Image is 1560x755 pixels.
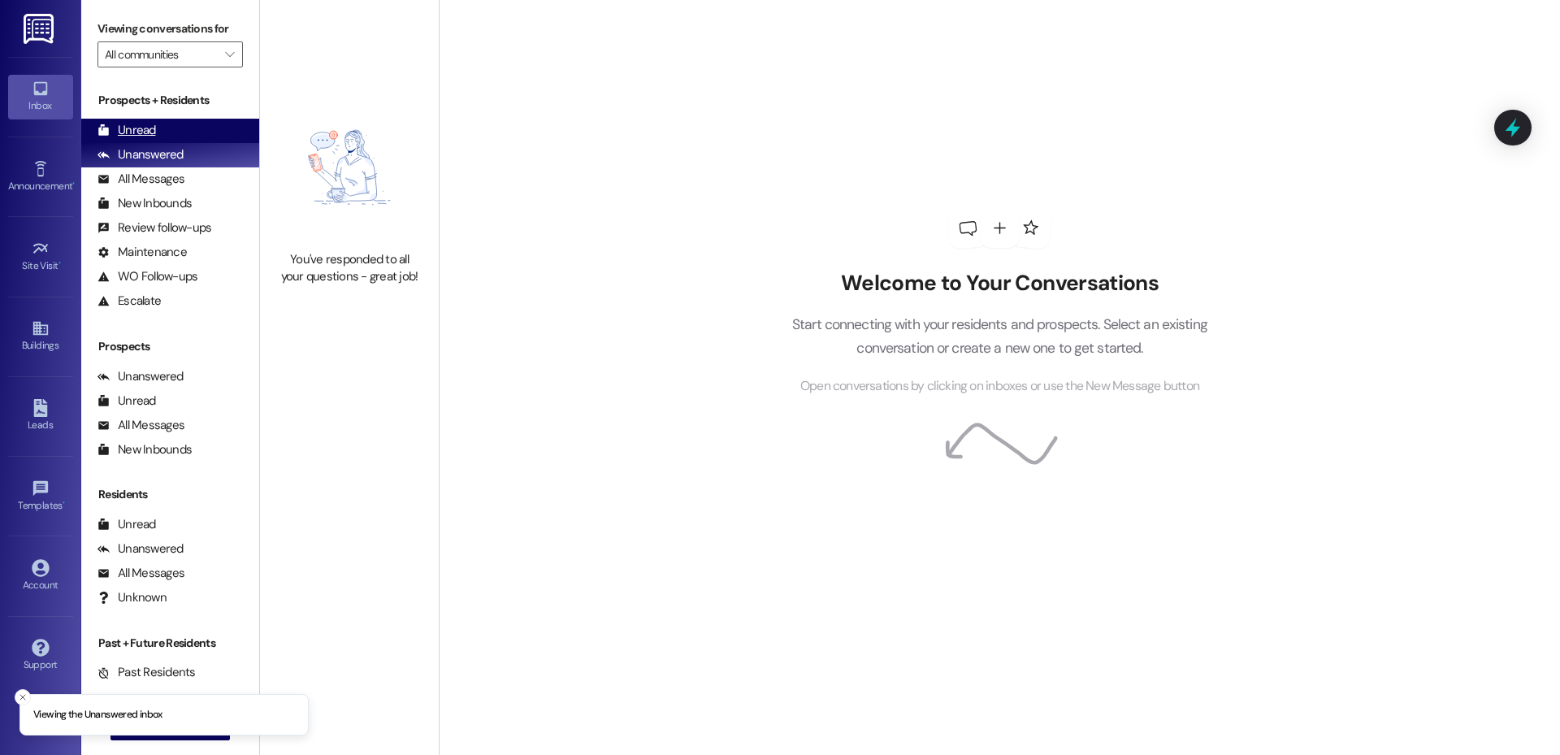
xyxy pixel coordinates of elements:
[81,486,259,503] div: Residents
[8,634,73,678] a: Support
[97,244,187,261] div: Maintenance
[105,41,217,67] input: All communities
[8,554,73,598] a: Account
[97,293,161,310] div: Escalate
[767,313,1232,359] p: Start connecting with your residents and prospects. Select an existing conversation or create a n...
[225,48,234,61] i: 
[97,441,192,458] div: New Inbounds
[97,540,184,558] div: Unanswered
[97,195,192,212] div: New Inbounds
[97,16,243,41] label: Viewing conversations for
[800,376,1199,397] span: Open conversations by clicking on inboxes or use the New Message button
[8,75,73,119] a: Inbox
[97,219,211,236] div: Review follow-ups
[97,122,156,139] div: Unread
[97,589,167,606] div: Unknown
[81,338,259,355] div: Prospects
[767,271,1232,297] h2: Welcome to Your Conversations
[63,497,65,509] span: •
[97,171,184,188] div: All Messages
[15,689,31,705] button: Close toast
[97,146,184,163] div: Unanswered
[8,315,73,358] a: Buildings
[8,394,73,438] a: Leads
[97,368,184,385] div: Unanswered
[24,14,57,44] img: ResiDesk Logo
[97,393,156,410] div: Unread
[97,417,184,434] div: All Messages
[72,178,75,189] span: •
[8,235,73,279] a: Site Visit •
[97,268,197,285] div: WO Follow-ups
[8,475,73,519] a: Templates •
[81,92,259,109] div: Prospects + Residents
[58,258,61,269] span: •
[97,516,156,533] div: Unread
[278,92,421,243] img: empty-state
[33,708,162,722] p: Viewing the Unanswered inbox
[278,251,421,286] div: You've responded to all your questions - great job!
[97,664,196,681] div: Past Residents
[81,635,259,652] div: Past + Future Residents
[97,565,184,582] div: All Messages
